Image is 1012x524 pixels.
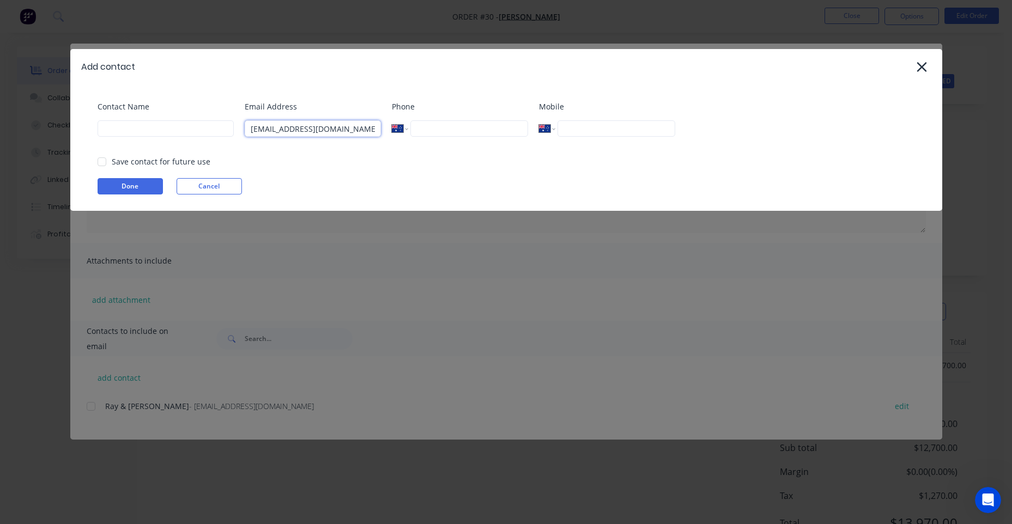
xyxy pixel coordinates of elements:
div: Save contact for future use [112,156,210,167]
label: Contact Name [98,101,234,112]
label: Mobile [539,101,675,112]
label: Email Address [245,101,381,112]
label: Phone [392,101,528,112]
div: Add contact [81,60,135,74]
button: Cancel [177,178,242,194]
button: Done [98,178,163,194]
iframe: Intercom live chat [975,487,1001,513]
